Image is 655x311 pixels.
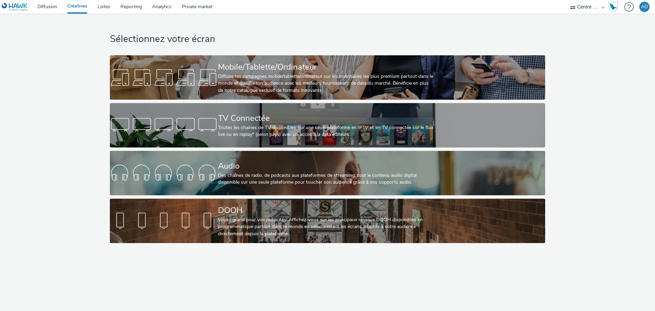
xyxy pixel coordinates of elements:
[110,33,545,46] h1: Sélectionnez votre écran
[2,3,28,11] img: undefined Logo
[110,199,545,243] a: DOOHVoyez grand pour vos publicités! Affichez-vous sur les principaux réseaux DOOH disponibles en...
[218,160,434,172] div: Audio
[110,55,545,100] a: Mobile/Tablette/OrdinateurDiffuse tes campagnes mobile/tablette/ordinateur sur les inventaires le...
[218,73,434,94] div: Diffuse tes campagnes mobile/tablette/ordinateur sur les inventaires les plus premium partout dan...
[608,1,618,12] img: Hawk Academy
[110,103,545,147] a: TV ConnectéeToutes les chaines de TV disponibles sur une seule plateforme en IPTV et en TV connec...
[218,216,434,237] div: Voyez grand pour vos publicités! Affichez-vous sur les principaux réseaux DOOH disponibles en pro...
[608,1,621,12] a: Hawk Academy
[218,204,434,216] div: DOOH
[110,151,545,195] a: AudioDes chaînes de radio, de podcasts aux plateformes de streaming: tout le contenu audio digita...
[218,172,434,186] div: Des chaînes de radio, de podcasts aux plateformes de streaming: tout le contenu audio digital dis...
[218,112,434,124] div: TV Connectée
[641,2,648,12] div: AD
[218,61,434,73] div: Mobile/Tablette/Ordinateur
[218,124,434,138] div: Toutes les chaines de TV disponibles sur une seule plateforme en IPTV et en TV connectée sur le f...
